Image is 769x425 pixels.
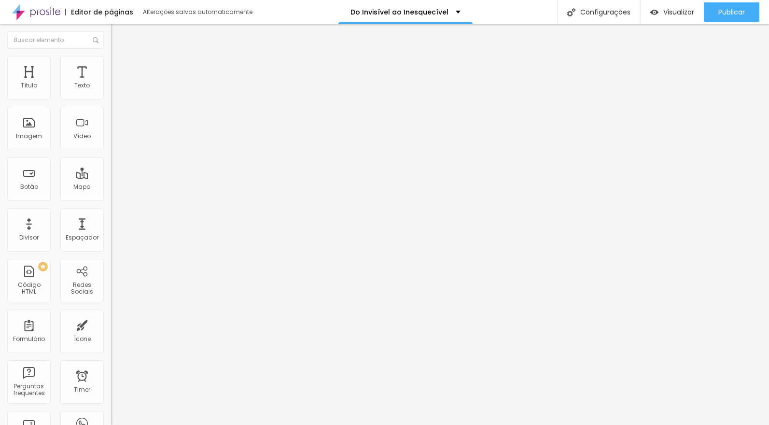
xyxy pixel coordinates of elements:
[93,37,98,43] img: Icone
[567,8,575,16] img: Icone
[663,8,694,16] span: Visualizar
[7,31,104,49] input: Buscar elemento
[650,8,658,16] img: view-1.svg
[65,9,133,15] div: Editor de páginas
[641,2,704,22] button: Visualizar
[143,9,254,15] div: Alterações salvas automaticamente
[13,336,45,342] div: Formulário
[74,386,90,393] div: Timer
[73,133,91,140] div: Vídeo
[718,8,745,16] span: Publicar
[63,282,101,296] div: Redes Sociais
[111,24,769,425] iframe: Editor
[66,234,98,241] div: Espaçador
[20,184,38,190] div: Botão
[74,82,90,89] div: Texto
[74,336,91,342] div: Ícone
[21,82,37,89] div: Título
[19,234,39,241] div: Divisor
[10,383,48,397] div: Perguntas frequentes
[16,133,42,140] div: Imagem
[10,282,48,296] div: Código HTML
[704,2,759,22] button: Publicar
[350,9,448,15] p: Do Invisível ao Inesquecível
[73,184,91,190] div: Mapa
